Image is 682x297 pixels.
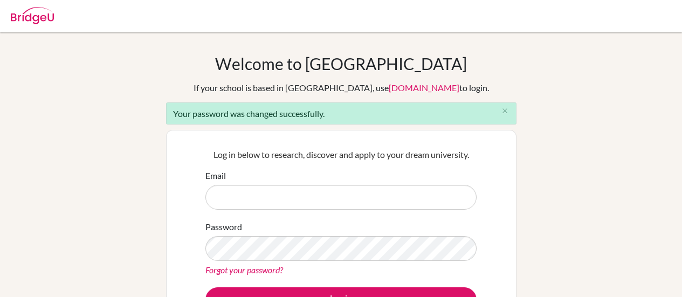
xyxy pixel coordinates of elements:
a: Forgot your password? [205,265,283,275]
label: Email [205,169,226,182]
button: Close [494,103,516,119]
i: close [501,107,509,115]
p: Log in below to research, discover and apply to your dream university. [205,148,477,161]
div: If your school is based in [GEOGRAPHIC_DATA], use to login. [194,81,489,94]
img: Bridge-U [11,7,54,24]
a: [DOMAIN_NAME] [389,82,459,93]
label: Password [205,220,242,233]
h1: Welcome to [GEOGRAPHIC_DATA] [215,54,467,73]
div: Your password was changed successfully. [166,102,516,125]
